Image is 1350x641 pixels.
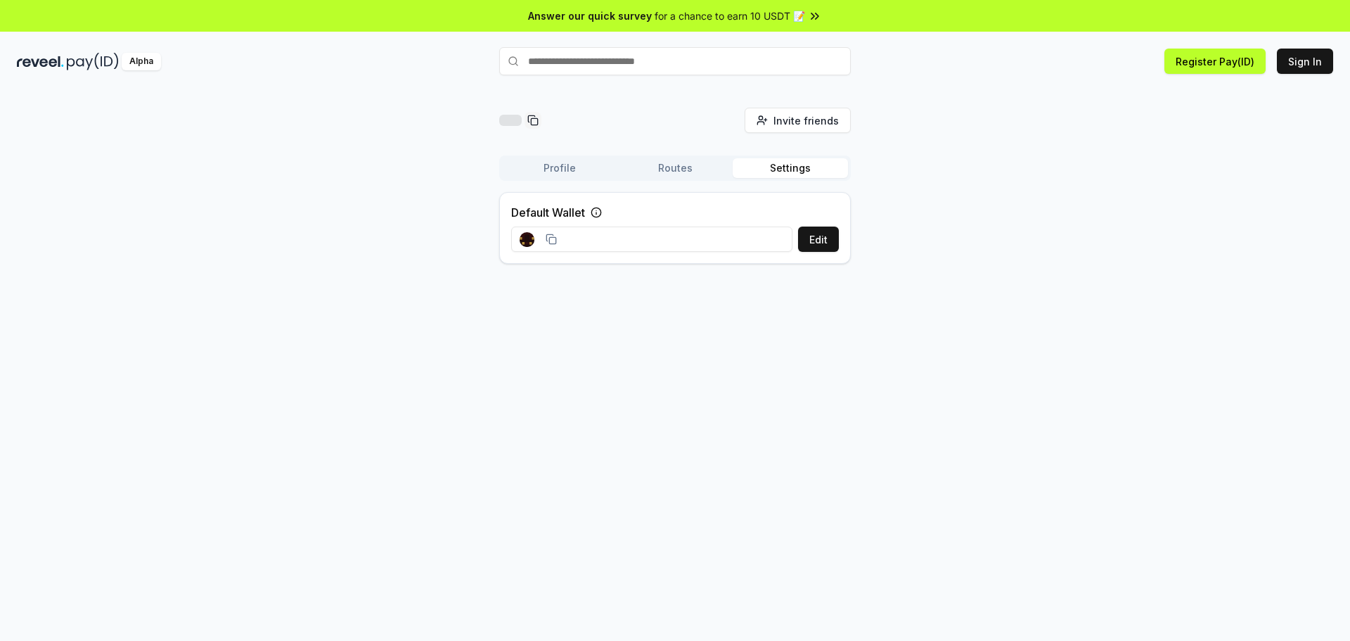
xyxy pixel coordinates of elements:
img: pay_id [67,53,119,70]
label: Default Wallet [511,204,585,221]
button: Settings [733,158,848,178]
button: Register Pay(ID) [1164,49,1266,74]
span: for a chance to earn 10 USDT 📝 [655,8,805,23]
button: Profile [502,158,617,178]
span: Answer our quick survey [528,8,652,23]
button: Invite friends [745,108,851,133]
button: Routes [617,158,733,178]
button: Sign In [1277,49,1333,74]
button: Edit [798,227,839,252]
div: Alpha [122,53,161,70]
span: Invite friends [773,113,839,128]
img: reveel_dark [17,53,64,70]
